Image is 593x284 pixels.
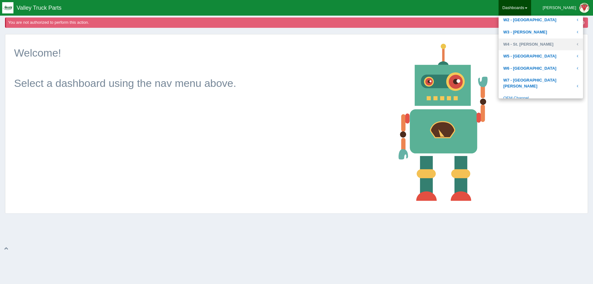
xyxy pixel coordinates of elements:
[499,74,583,92] a: W7 - [GEOGRAPHIC_DATA][PERSON_NAME]
[499,38,583,51] a: W4 - St. [PERSON_NAME]
[499,26,583,38] a: W3 - [PERSON_NAME]
[579,3,589,13] img: Profile Picture
[499,62,583,75] a: W6 - [GEOGRAPHIC_DATA]
[543,2,576,14] div: [PERSON_NAME]
[17,5,62,11] span: Valley Truck Parts
[499,14,583,26] a: W2 - [GEOGRAPHIC_DATA]
[394,39,493,205] img: robot-18af129d45a23e4dba80317a7b57af8f57279c3d1c32989fc063bd2141a5b856.png
[2,2,13,13] img: q1blfpkbivjhsugxdrfq.png
[14,45,389,91] p: Welcome! Select a dashboard using the nav menu above.
[499,50,583,62] a: W5 - [GEOGRAPHIC_DATA]
[499,92,583,104] a: OEM Channel
[8,20,587,26] div: You are not authorized to perform this action.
